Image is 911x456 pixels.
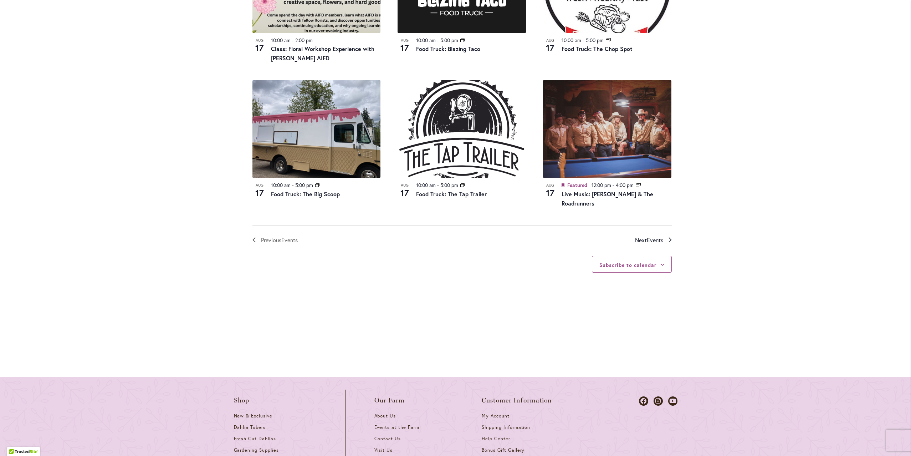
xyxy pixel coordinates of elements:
[271,190,340,198] a: Food Truck: The Big Scoop
[252,42,267,54] span: 17
[613,182,614,188] span: -
[654,396,663,406] a: Dahlias on Instagram
[416,190,487,198] a: Food Truck: The Tap Trailer
[374,436,401,442] span: Contact Us
[567,182,587,188] span: Featured
[482,413,510,419] span: My Account
[398,37,412,44] span: Aug
[271,37,291,44] time: 10:00 am
[374,397,405,404] span: Our Farm
[583,37,584,44] span: -
[5,431,25,451] iframe: Launch Accessibility Center
[398,187,412,199] span: 17
[416,37,436,44] time: 10:00 am
[281,236,298,244] span: Events
[668,396,677,406] a: Dahlias on Youtube
[440,182,458,188] time: 5:00 pm
[562,37,581,44] time: 10:00 am
[295,182,313,188] time: 5:00 pm
[416,45,480,52] a: Food Truck: Blazing Taco
[374,424,419,430] span: Events at the Farm
[252,182,267,188] span: Aug
[647,236,663,244] span: Events
[398,182,412,188] span: Aug
[482,424,530,430] span: Shipping Information
[586,37,604,44] time: 5:00 pm
[543,42,557,54] span: 17
[437,37,439,44] span: -
[616,182,634,188] time: 4:00 pm
[374,413,396,419] span: About Us
[271,182,291,188] time: 10:00 am
[261,235,298,245] span: Previous
[398,80,526,178] img: Food Truck: The Tap Trailer
[374,447,393,453] span: Visit Us
[635,235,672,245] a: Next Events
[234,413,273,419] span: New & Exclusive
[543,37,557,44] span: Aug
[639,396,648,406] a: Dahlias on Facebook
[234,436,276,442] span: Fresh Cut Dahlias
[543,187,557,199] span: 17
[437,182,439,188] span: -
[252,187,267,199] span: 17
[398,42,412,54] span: 17
[292,182,294,188] span: -
[562,190,653,207] a: Live Music: [PERSON_NAME] & The Roadrunners
[599,262,656,268] button: Subscribe to calendar
[252,80,381,178] img: Food Truck: The Big Scoop
[292,37,294,44] span: -
[252,235,298,245] a: Previous Events
[482,397,552,404] span: Customer Information
[543,182,557,188] span: Aug
[482,436,510,442] span: Help Center
[592,182,611,188] time: 12:00 pm
[543,80,671,178] img: Live Music: Olivia Harms and the Roadrunners
[416,182,436,188] time: 10:00 am
[562,181,564,189] em: Featured
[635,235,663,245] span: Next
[234,447,279,453] span: Gardening Supplies
[440,37,458,44] time: 5:00 pm
[252,37,267,44] span: Aug
[234,397,250,404] span: Shop
[234,424,266,430] span: Dahlia Tubers
[271,45,374,62] a: Class: Floral Workshop Experience with [PERSON_NAME] AIFD
[482,447,524,453] span: Bonus Gift Gallery
[562,45,633,52] a: Food Truck: The Chop Spot
[295,37,313,44] time: 2:00 pm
